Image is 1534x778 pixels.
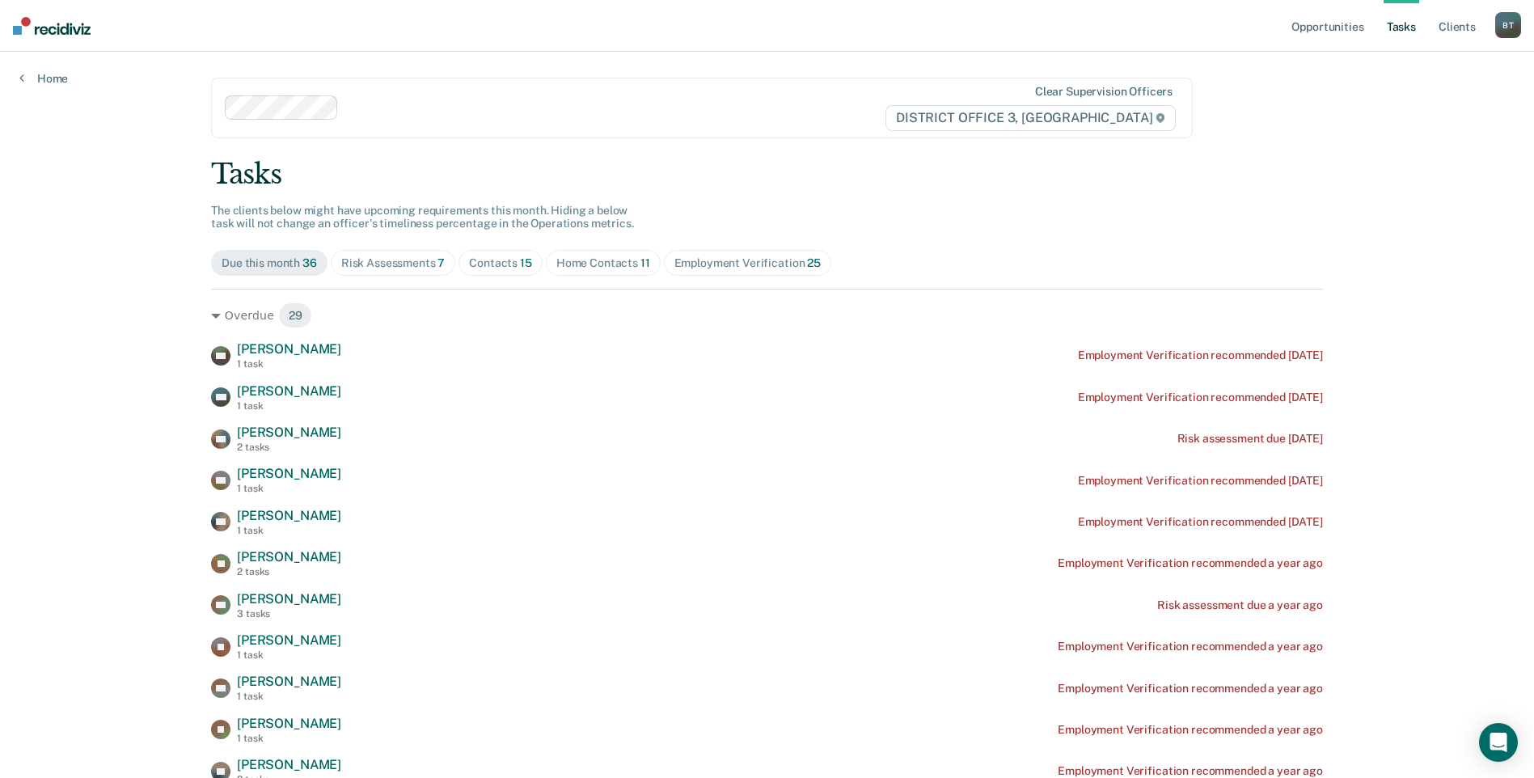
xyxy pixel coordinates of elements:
span: [PERSON_NAME] [237,674,341,689]
span: [PERSON_NAME] [237,549,341,564]
span: [PERSON_NAME] [237,716,341,731]
span: [PERSON_NAME] [237,383,341,399]
div: 1 task [237,733,341,744]
div: Risk Assessments [341,256,446,270]
div: 1 task [237,483,341,494]
div: Employment Verification recommended [DATE] [1078,474,1323,488]
div: Employment Verification recommended [DATE] [1078,515,1323,529]
div: Tasks [211,158,1323,191]
div: 1 task [237,400,341,412]
div: Employment Verification recommended [DATE] [1078,349,1323,362]
span: 11 [640,256,650,269]
span: DISTRICT OFFICE 3, [GEOGRAPHIC_DATA] [885,105,1176,131]
div: Home Contacts [556,256,650,270]
span: 25 [807,256,821,269]
div: 1 task [237,358,341,370]
span: 36 [302,256,317,269]
button: BT [1495,12,1521,38]
div: Employment Verification recommended a year ago [1058,723,1323,737]
span: 15 [520,256,532,269]
div: Employment Verification recommended a year ago [1058,764,1323,778]
div: 1 task [237,525,341,536]
div: 3 tasks [237,608,341,619]
div: Clear supervision officers [1035,85,1173,99]
div: Contacts [469,256,532,270]
div: Due this month [222,256,317,270]
div: Employment Verification recommended [DATE] [1078,391,1323,404]
span: [PERSON_NAME] [237,425,341,440]
div: Employment Verification [674,256,821,270]
span: [PERSON_NAME] [237,341,341,357]
div: Open Intercom Messenger [1479,723,1518,762]
span: 7 [437,256,445,269]
span: [PERSON_NAME] [237,466,341,481]
a: Home [19,71,68,86]
span: [PERSON_NAME] [237,508,341,523]
div: Risk assessment due [DATE] [1177,432,1323,446]
span: The clients below might have upcoming requirements this month. Hiding a below task will not chang... [211,204,634,230]
div: 2 tasks [237,566,341,577]
span: [PERSON_NAME] [237,757,341,772]
span: [PERSON_NAME] [237,632,341,648]
span: [PERSON_NAME] [237,591,341,607]
img: Recidiviz [13,17,91,35]
div: Employment Verification recommended a year ago [1058,640,1323,653]
div: 1 task [237,649,341,661]
span: 29 [278,302,313,328]
div: B T [1495,12,1521,38]
div: Overdue 29 [211,302,1323,328]
div: Risk assessment due a year ago [1157,598,1323,612]
div: Employment Verification recommended a year ago [1058,556,1323,570]
div: 2 tasks [237,442,341,453]
div: 1 task [237,691,341,702]
div: Employment Verification recommended a year ago [1058,682,1323,696]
